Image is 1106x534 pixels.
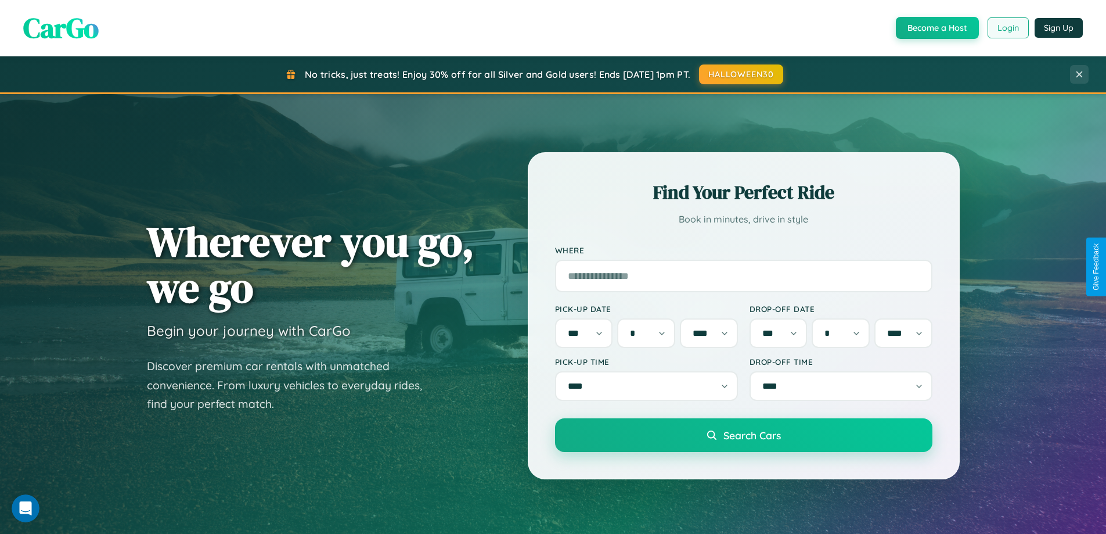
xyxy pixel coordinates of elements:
[555,357,738,367] label: Pick-up Time
[555,180,932,205] h2: Find Your Perfect Ride
[147,322,351,339] h3: Begin your journey with CarGo
[147,218,474,310] h1: Wherever you go, we go
[23,9,99,47] span: CarGo
[988,17,1029,38] button: Login
[555,304,738,314] label: Pick-up Date
[555,418,932,452] button: Search Cars
[1035,18,1083,38] button: Sign Up
[147,357,437,414] p: Discover premium car rentals with unmatched convenience. From luxury vehicles to everyday rides, ...
[555,211,932,228] p: Book in minutes, drive in style
[750,304,932,314] label: Drop-off Date
[750,357,932,367] label: Drop-off Time
[305,69,690,80] span: No tricks, just treats! Enjoy 30% off for all Silver and Gold users! Ends [DATE] 1pm PT.
[555,245,932,255] label: Where
[1092,243,1100,291] div: Give Feedback
[723,429,781,442] span: Search Cars
[699,64,783,84] button: HALLOWEEN30
[896,17,979,39] button: Become a Host
[12,494,39,522] iframe: Intercom live chat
